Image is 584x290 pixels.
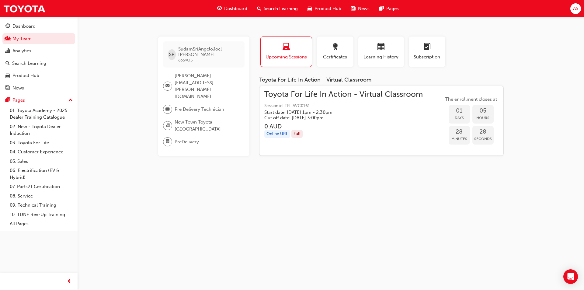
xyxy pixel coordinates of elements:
a: 06. Electrification (EV & Hybrid) [7,166,75,182]
a: 05. Sales [7,157,75,166]
button: Upcoming Sessions [260,37,312,67]
span: email-icon [165,82,170,90]
span: Learning History [363,54,399,61]
span: Minutes [449,135,470,142]
span: car-icon [5,73,10,79]
span: organisation-icon [165,122,170,130]
a: 04. Customer Experience [7,147,75,157]
span: Session id: TFLIAVC0161 [264,103,423,110]
a: Dashboard [2,21,75,32]
span: calendar-icon [377,43,385,51]
span: search-icon [257,5,261,12]
span: SP [169,51,174,58]
a: guage-iconDashboard [212,2,252,15]
span: 28 [449,128,470,135]
a: My Team [2,33,75,44]
a: pages-iconPages [374,2,404,15]
span: briefcase-icon [165,105,170,113]
div: Open Intercom Messenger [563,269,578,284]
span: Subscription [413,54,441,61]
a: news-iconNews [346,2,374,15]
h5: Cut off date: [DATE] 3:00pm [264,115,413,121]
span: New Town Toyota - [GEOGRAPHIC_DATA] [175,119,240,132]
a: All Pages [7,219,75,229]
span: Product Hub [315,5,341,12]
button: Pages [2,95,75,106]
span: pages-icon [5,98,10,103]
button: Subscription [409,37,445,67]
div: Full [291,130,303,138]
span: prev-icon [67,278,71,285]
span: guage-icon [217,5,222,12]
span: Certificates [322,54,349,61]
span: Upcoming Sessions [265,54,307,61]
div: Dashboard [12,23,36,30]
button: Certificates [317,37,353,67]
span: Days [449,114,470,121]
span: news-icon [351,5,356,12]
span: Toyota For Life In Action - Virtual Classroom [264,91,423,98]
span: Search Learning [264,5,298,12]
a: 01. Toyota Academy - 2025 Dealer Training Catalogue [7,106,75,122]
a: Search Learning [2,58,75,69]
span: award-icon [332,43,339,51]
span: 659435 [178,58,193,63]
span: [PERSON_NAME][EMAIL_ADDRESS][PERSON_NAME][DOMAIN_NAME] [175,72,240,100]
a: Product Hub [2,70,75,81]
div: Online URL [264,130,290,138]
span: pages-icon [379,5,384,12]
a: 09. Technical Training [7,201,75,210]
span: department-icon [165,138,170,146]
span: search-icon [5,61,10,66]
a: Analytics [2,45,75,57]
img: Trak [3,2,46,16]
div: Pages [12,97,25,104]
span: people-icon [5,36,10,42]
button: AS [570,3,581,14]
span: 01 [449,107,470,114]
a: News [2,82,75,94]
a: car-iconProduct Hub [303,2,346,15]
a: Toyota For Life In Action - Virtual ClassroomSession id: TFLIAVC0161Start date: [DATE] 1pm - 2:30... [264,91,499,151]
span: chart-icon [5,48,10,54]
span: up-icon [68,96,73,104]
a: 02. New - Toyota Dealer Induction [7,122,75,138]
div: Search Learning [12,60,46,67]
span: Pages [386,5,399,12]
span: 28 [472,128,494,135]
span: News [358,5,370,12]
span: 05 [472,107,494,114]
span: Dashboard [224,5,247,12]
span: Hours [472,114,494,121]
span: guage-icon [5,24,10,29]
a: search-iconSearch Learning [252,2,303,15]
button: DashboardMy TeamAnalyticsSearch LearningProduct HubNews [2,19,75,95]
span: Pre Delivery Technician [175,106,224,113]
a: 10. TUNE Rev-Up Training [7,210,75,219]
span: learningplan-icon [423,43,431,51]
span: Seconds [472,135,494,142]
h3: 0 AUD [264,123,423,130]
span: The enrollment closes at [444,96,499,103]
span: AS [573,5,578,12]
span: news-icon [5,86,10,91]
span: car-icon [308,5,312,12]
div: Toyota For Life In Action - Virtual Classroom [259,77,504,83]
h5: Start date: [DATE] 1pm - 2:30pm [264,110,413,115]
span: laptop-icon [283,43,290,51]
a: 08. Service [7,191,75,201]
div: News [12,85,24,92]
a: 07. Parts21 Certification [7,182,75,191]
span: SudamSriAngeloJoel [PERSON_NAME] [178,46,240,57]
div: Product Hub [12,72,39,79]
div: Analytics [12,47,31,54]
span: PreDelivery [175,138,199,145]
a: 03. Toyota For Life [7,138,75,148]
button: Learning History [358,37,404,67]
